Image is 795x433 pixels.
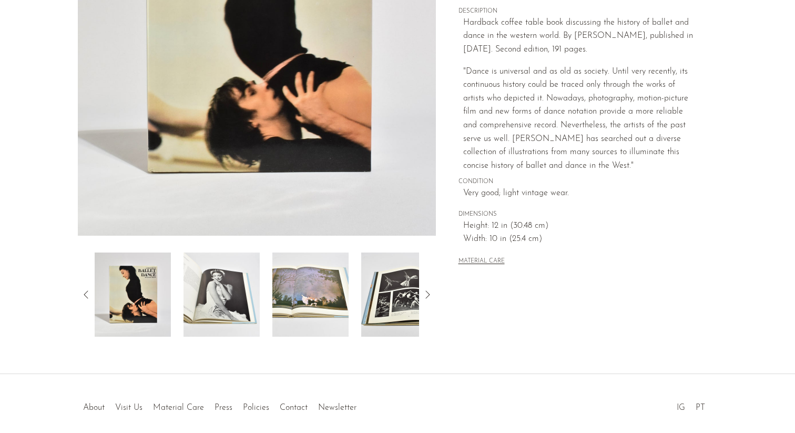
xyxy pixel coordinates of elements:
span: Height: 12 in (30.48 cm) [463,219,695,233]
a: PT [696,404,705,412]
a: Visit Us [115,404,142,412]
a: Contact [280,404,308,412]
ul: Social Medias [671,395,710,415]
img: A History of Ballet and Dance [361,253,437,337]
ul: Quick links [78,395,362,415]
span: CONDITION [458,177,695,187]
span: DIMENSIONS [458,210,695,219]
p: Hardback coffee table book discussing the history of ballet and dance in the western world. By [P... [463,16,695,57]
a: Material Care [153,404,204,412]
span: Very good; light vintage wear. [463,187,695,200]
img: A History of Ballet and Dance [272,253,349,337]
img: A History of Ballet and Dance [95,253,171,337]
img: A History of Ballet and Dance [184,253,260,337]
span: DESCRIPTION [458,7,695,16]
a: Policies [243,404,269,412]
p: "Dance is universal and as old as society. Until very recently, its continuous history could be t... [463,65,695,173]
button: MATERIAL CARE [458,258,505,266]
span: Width: 10 in (25.4 cm) [463,233,695,246]
a: IG [677,404,685,412]
a: Press [215,404,232,412]
a: About [83,404,105,412]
